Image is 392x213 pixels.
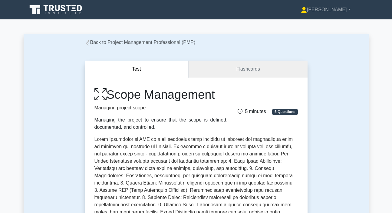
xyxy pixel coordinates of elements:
a: Back to Project Management Professional (PMP) [85,40,196,45]
button: Test [85,61,189,78]
span: 5 minutes [238,109,266,114]
div: Managing the project to ensure that the scope is defined, documented, and controlled. [94,116,228,131]
h1: Scope Management [94,87,228,102]
p: Managing project scope [94,104,228,111]
a: Flashcards [189,61,307,78]
span: 5 Questions [272,109,298,115]
a: [PERSON_NAME] [286,4,365,16]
